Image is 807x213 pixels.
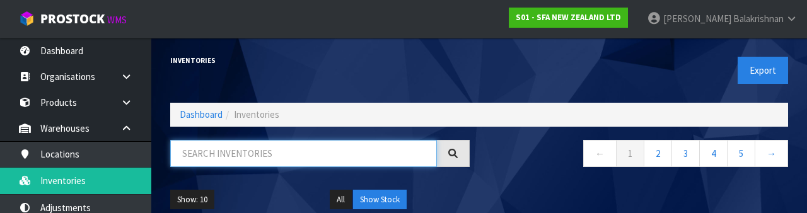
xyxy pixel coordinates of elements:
small: WMS [107,14,127,26]
a: → [755,140,788,167]
span: Balakrishnan [733,13,784,25]
a: Dashboard [180,108,223,120]
input: Search inventories [170,140,437,167]
a: S01 - SFA NEW ZEALAND LTD [509,8,628,28]
strong: S01 - SFA NEW ZEALAND LTD [516,12,621,23]
span: Inventories [234,108,279,120]
a: 5 [727,140,755,167]
a: 2 [644,140,672,167]
a: 1 [616,140,644,167]
button: Show Stock [353,190,407,210]
button: All [330,190,352,210]
nav: Page navigation [489,140,788,171]
a: 3 [671,140,700,167]
a: 4 [699,140,728,167]
span: [PERSON_NAME] [663,13,731,25]
span: ProStock [40,11,105,27]
img: cube-alt.png [19,11,35,26]
button: Show: 10 [170,190,214,210]
a: ← [583,140,617,167]
button: Export [738,57,788,84]
h1: Inventories [170,57,470,64]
